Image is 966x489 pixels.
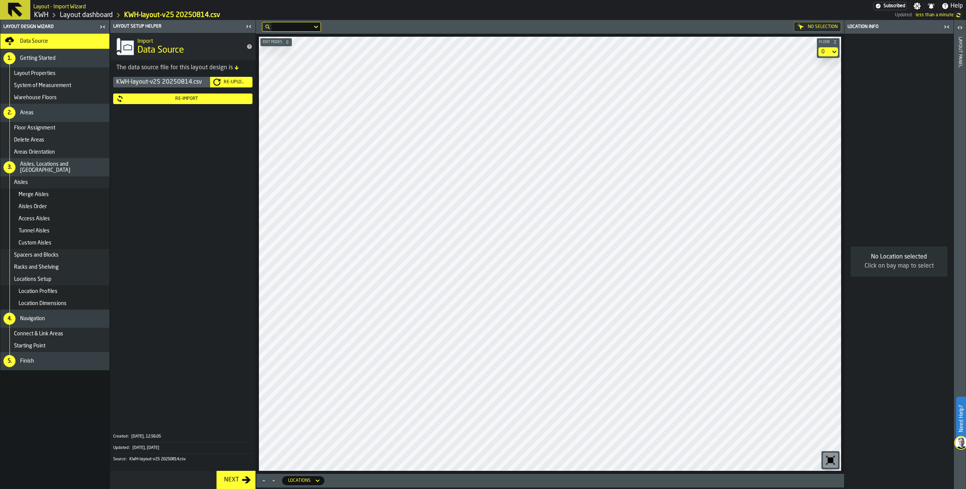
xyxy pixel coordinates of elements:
[0,201,109,213] li: menu Aisles Order
[124,96,249,101] div: Re-Import
[0,249,109,261] li: menu Spacers and Blocks
[910,2,924,10] label: button-toggle-Settings
[19,240,51,246] span: Custom Aisles
[20,38,48,44] span: Data Source
[14,149,55,155] span: Areas Orientation
[844,20,954,34] header: Location Info
[110,20,256,33] header: Layout Setup Helper
[137,44,184,56] span: Data Source
[0,225,109,237] li: menu Tunnel Aisles
[3,313,16,325] div: 4.
[0,237,109,249] li: menu Custom Aisles
[824,454,837,466] svg: Reset zoom and position
[113,431,252,442] div: KeyValueItem-Created
[0,310,109,328] li: menu Navigation
[124,11,220,19] a: link-to-/wh/i/4fb45246-3b77-4bb5-b880-c337c3c5facb/import/layout/32f6ce4f-3889-4350-b1ea-5e5bd765...
[129,445,130,450] span: :
[0,79,109,92] li: menu System of Measurement
[0,352,109,370] li: menu Finish
[112,24,243,29] div: Layout Setup Helper
[20,358,34,364] span: Finish
[14,83,71,89] span: System of Measurement
[821,49,827,55] div: DropdownMenuValue-default-floor
[217,471,256,489] button: button-Next
[14,125,55,131] span: Floor Assignment
[0,122,109,134] li: menu Floor Assignment
[14,95,57,101] span: Warehouse Floors
[0,158,109,176] li: menu Aisles, Locations and Bays
[0,213,109,225] li: menu Access Aisles
[873,2,907,10] div: Menu Subscription
[60,11,113,19] a: link-to-/wh/i/4fb45246-3b77-4bb5-b880-c337c3c5facb/designer
[0,134,109,146] li: menu Delete Areas
[3,355,16,367] div: 5.
[857,252,941,262] div: No Location selected
[0,146,109,158] li: menu Areas Orientation
[957,35,963,487] div: Layout panel
[19,288,58,294] span: Location Profiles
[113,434,131,439] div: Created
[941,22,952,31] label: button-toggle-Close me
[221,475,242,484] div: Next
[131,434,161,439] span: [DATE], 12.56.05
[33,2,86,10] h2: Sub Title
[818,40,831,44] span: Floor
[0,273,109,285] li: menu Locations Setup
[3,161,16,173] div: 3.
[14,252,59,258] span: Spacers and Blocks
[0,176,109,188] li: menu Aisles
[113,442,252,453] div: KeyValueItem-Updated
[19,192,49,198] span: Merge Aisles
[857,262,941,271] div: Click on bay map to select
[113,445,132,450] div: Updated
[0,67,109,79] li: menu Layout Properties
[916,12,954,18] span: 22/08/2025, 12.44.15
[895,12,913,18] span: Updated:
[14,137,44,143] span: Delete Areas
[113,93,252,104] button: button-Re-Import
[113,442,252,453] button: Updated:[DATE], [DATE]
[846,24,941,30] div: Location Info
[14,276,51,282] span: Locations Setup
[14,343,45,349] span: Starting Point
[0,340,109,352] li: menu Starting Point
[0,49,109,67] li: menu Getting Started
[116,63,249,72] div: The data source file for this layout design is
[883,3,905,9] span: Subscribed
[137,37,240,44] h2: Sub Title
[259,477,268,484] button: Maximize
[243,22,254,31] label: button-toggle-Close me
[33,11,464,20] nav: Breadcrumb
[19,301,67,307] span: Location Dimensions
[0,297,109,310] li: menu Location Dimensions
[0,285,109,297] li: menu Location Profiles
[113,453,252,465] div: KeyValueItem-Source
[113,77,210,87] div: KWH-layout-v25 20250814.csv
[113,431,252,442] button: Created:[DATE], 12.56.05
[955,22,965,35] label: button-toggle-Open
[0,328,109,340] li: menu Connect & Link Areas
[957,397,965,440] label: Need Help?
[20,110,34,116] span: Areas
[0,34,109,49] li: menu Data Source
[97,22,108,31] label: button-toggle-Close me
[20,55,56,61] span: Getting Started
[14,331,63,337] span: Connect & Link Areas
[210,77,252,87] button: button-Re-Upload
[282,476,324,485] div: DropdownMenuValue-locations
[128,434,129,439] span: :
[129,457,186,462] span: KWH-layout-v25 20250814.csv
[269,477,278,484] button: Minimize
[14,70,56,76] span: Layout Properties
[2,24,97,30] div: Layout Design Wizard
[0,92,109,104] li: menu Warehouse Floors
[19,228,50,234] span: Tunnel Aisles
[0,20,109,34] header: Layout Design Wizard
[0,188,109,201] li: menu Merge Aisles
[20,316,45,322] span: Navigation
[20,161,106,173] span: Aisles, Locations and [GEOGRAPHIC_DATA]
[126,457,127,462] span: :
[132,445,159,450] span: [DATE], [DATE]
[873,2,907,10] a: link-to-/wh/i/4fb45246-3b77-4bb5-b880-c337c3c5facb/settings/billing
[954,20,966,489] header: Layout panel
